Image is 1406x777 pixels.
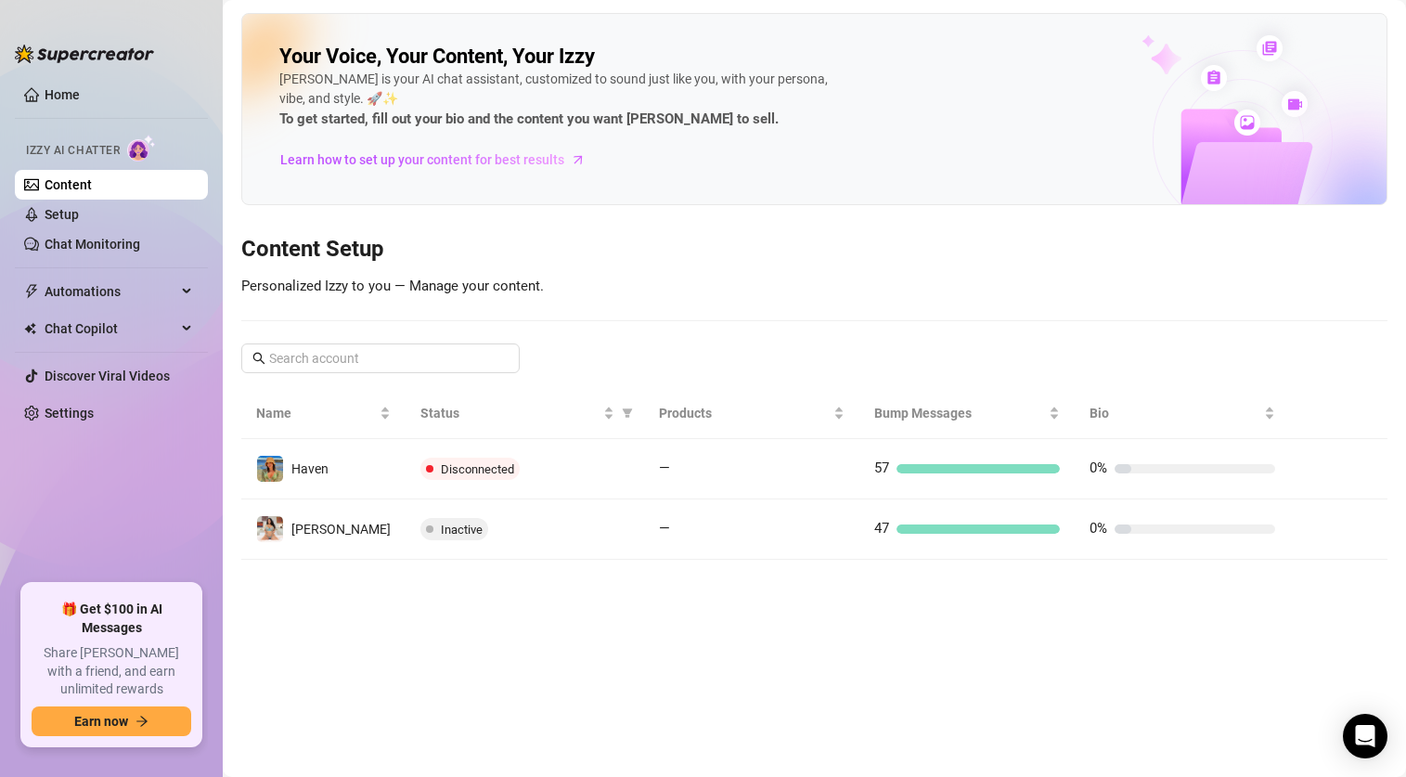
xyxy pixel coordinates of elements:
[257,456,283,482] img: Haven
[45,406,94,421] a: Settings
[644,388,859,439] th: Products
[874,403,1045,423] span: Bump Messages
[622,408,633,419] span: filter
[279,145,600,175] a: Learn how to set up your content for best results
[1090,403,1260,423] span: Bio
[45,369,170,383] a: Discover Viral Videos
[1090,520,1107,537] span: 0%
[1090,460,1107,476] span: 0%
[874,520,889,537] span: 47
[45,277,176,306] span: Automations
[45,177,92,192] a: Content
[252,352,265,365] span: search
[291,461,329,476] span: Haven
[279,110,779,127] strong: To get started, fill out your bio and the content you want [PERSON_NAME] to sell.
[874,460,889,476] span: 57
[45,87,80,102] a: Home
[257,516,283,542] img: Ashlyn
[241,235,1387,265] h3: Content Setup
[135,715,148,728] span: arrow-right
[291,522,391,537] span: [PERSON_NAME]
[406,388,644,439] th: Status
[241,388,406,439] th: Name
[441,523,483,537] span: Inactive
[32,601,191,637] span: 🎁 Get $100 in AI Messages
[269,348,494,369] input: Search account
[32,644,191,699] span: Share [PERSON_NAME] with a friend, and earn unlimited rewards
[1343,714,1387,758] div: Open Intercom Messenger
[280,149,564,170] span: Learn how to set up your content for best results
[279,70,836,131] div: [PERSON_NAME] is your AI chat assistant, customized to sound just like you, with your persona, vi...
[127,135,156,162] img: AI Chatter
[45,237,140,252] a: Chat Monitoring
[618,399,637,427] span: filter
[26,142,120,160] span: Izzy AI Chatter
[659,520,670,537] span: —
[1075,388,1290,439] th: Bio
[24,284,39,299] span: thunderbolt
[859,388,1075,439] th: Bump Messages
[659,403,830,423] span: Products
[74,714,128,729] span: Earn now
[279,44,595,70] h2: Your Voice, Your Content, Your Izzy
[1099,15,1387,204] img: ai-chatter-content-library-cLFOSyPT.png
[256,403,376,423] span: Name
[420,403,600,423] span: Status
[45,207,79,222] a: Setup
[659,460,670,476] span: —
[441,462,514,476] span: Disconnected
[569,150,587,169] span: arrow-right
[15,45,154,63] img: logo-BBDzfeDw.svg
[32,706,191,736] button: Earn nowarrow-right
[24,322,36,335] img: Chat Copilot
[241,278,544,294] span: Personalized Izzy to you — Manage your content.
[45,314,176,343] span: Chat Copilot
